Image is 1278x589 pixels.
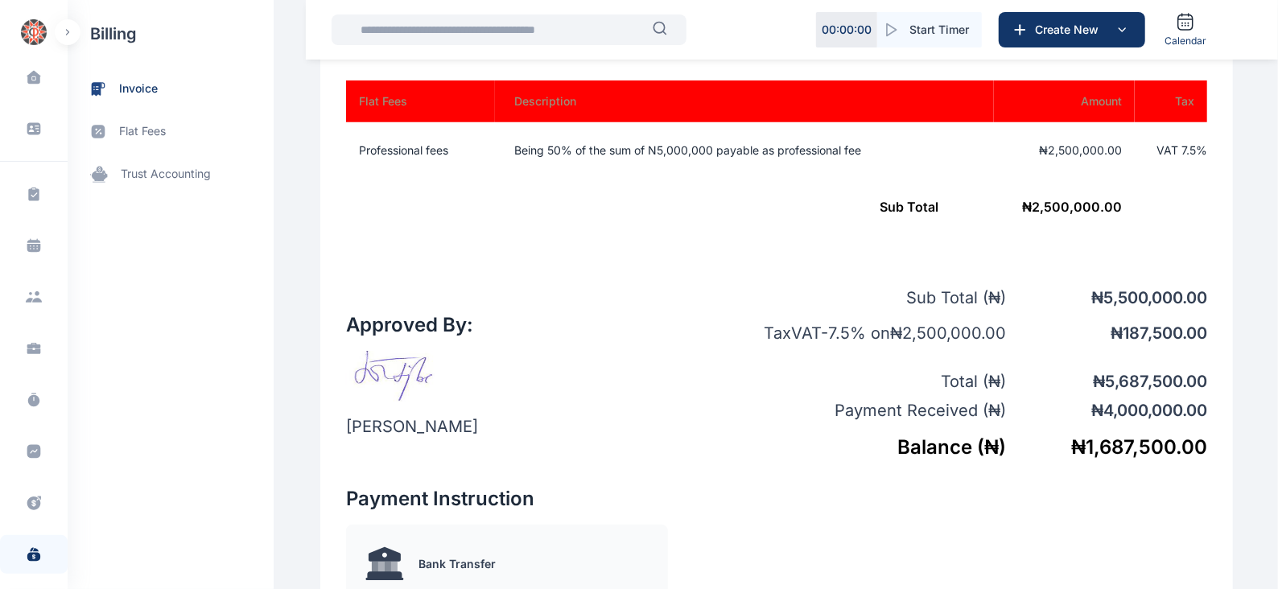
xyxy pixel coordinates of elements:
[346,80,495,122] th: Flat Fees
[119,123,166,140] span: flat fees
[724,435,1006,460] h5: Balance ( ₦ )
[346,351,449,402] img: signature
[999,12,1145,47] button: Create New
[121,166,211,183] span: trust accounting
[418,556,496,572] p: Bank Transfer
[822,22,872,38] p: 00 : 00 : 00
[346,312,478,338] h2: Approved By:
[724,370,1006,393] p: Total ( ₦ )
[1158,6,1213,54] a: Calendar
[346,179,1135,235] td: ₦ 2,500,000.00
[1135,122,1207,179] td: VAT 7.5 %
[1135,80,1207,122] th: Tax
[724,322,1006,344] p: Tax VAT - 7.5 % on ₦ 2,500,000.00
[724,399,1006,422] p: Payment Received ( ₦ )
[68,110,274,153] a: flat fees
[994,122,1135,179] td: ₦2,500,000.00
[1165,35,1206,47] span: Calendar
[495,122,994,179] td: Being 50% of the sum of N5,000,000 payable as professional fee
[1006,322,1207,344] p: ₦ 187,500.00
[119,80,158,97] span: invoice
[68,153,274,196] a: trust accounting
[994,80,1135,122] th: Amount
[346,486,777,512] h2: Payment Instruction
[1006,370,1207,393] p: ₦ 5,687,500.00
[1006,399,1207,422] p: ₦ 4,000,000.00
[877,12,982,47] button: Start Timer
[68,68,274,110] a: invoice
[1006,435,1207,460] h5: ₦ 1,687,500.00
[346,122,495,179] td: Professional fees
[346,415,478,438] p: [PERSON_NAME]
[880,199,938,215] span: Sub Total
[1006,286,1207,309] p: ₦ 5,500,000.00
[724,286,1006,309] p: Sub Total ( ₦ )
[1029,22,1112,38] span: Create New
[495,80,994,122] th: Description
[909,22,969,38] span: Start Timer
